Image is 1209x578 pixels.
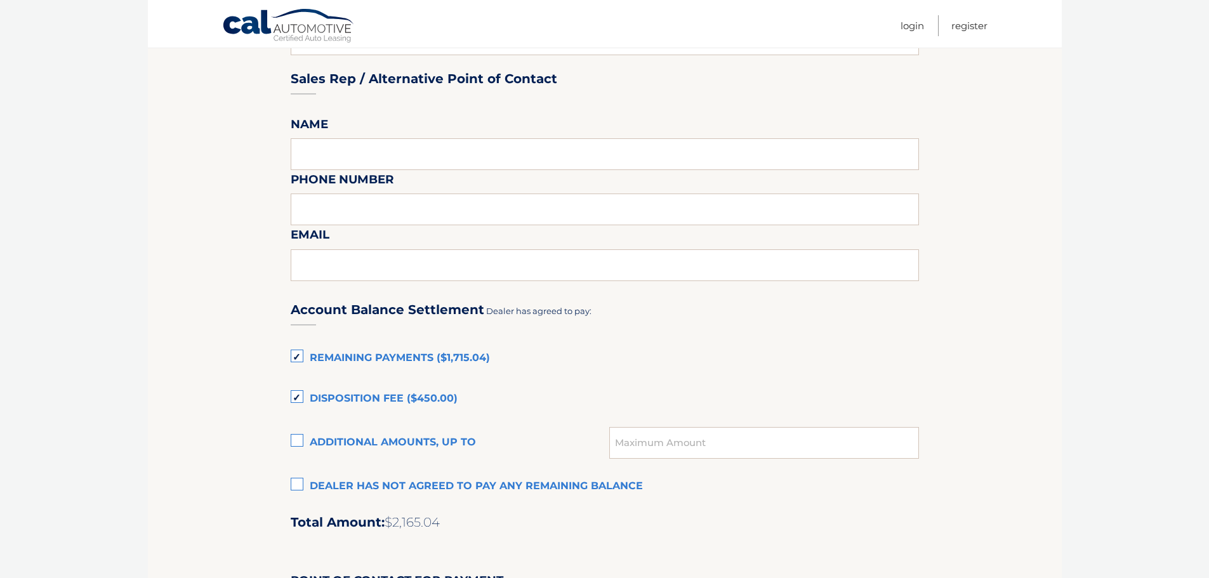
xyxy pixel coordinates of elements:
[291,225,329,249] label: Email
[385,515,440,530] span: $2,165.04
[291,302,484,318] h3: Account Balance Settlement
[222,8,355,45] a: Cal Automotive
[291,515,919,530] h2: Total Amount:
[291,346,919,371] label: Remaining Payments ($1,715.04)
[291,115,328,138] label: Name
[291,386,919,412] label: Disposition Fee ($450.00)
[951,15,988,36] a: Register
[609,427,918,459] input: Maximum Amount
[486,306,591,316] span: Dealer has agreed to pay:
[291,430,610,456] label: Additional amounts, up to
[901,15,924,36] a: Login
[291,170,394,194] label: Phone Number
[291,71,557,87] h3: Sales Rep / Alternative Point of Contact
[291,474,919,499] label: Dealer has not agreed to pay any remaining balance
